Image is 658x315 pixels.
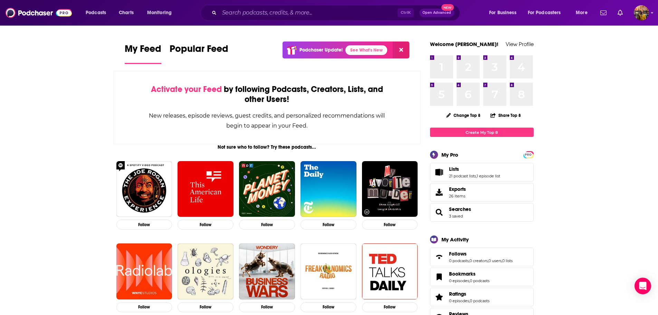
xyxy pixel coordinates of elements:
[470,298,489,303] a: 0 podcasts
[449,278,469,283] a: 0 episodes
[149,111,386,131] div: New releases, episode reviews, guest credits, and personalized recommendations will begin to appe...
[449,214,463,219] a: 3 saved
[449,291,489,297] a: Ratings
[598,7,609,19] a: Show notifications dropdown
[615,7,626,19] a: Show notifications dropdown
[502,258,513,263] a: 0 lists
[502,258,502,263] span: ,
[430,248,534,266] span: Follows
[432,252,446,262] a: Follows
[239,243,295,299] img: Business Wars
[419,9,454,17] button: Open AdvancedNew
[114,7,138,18] a: Charts
[524,152,533,157] a: PRO
[476,174,477,178] span: ,
[178,220,233,230] button: Follow
[362,243,418,299] img: TED Talks Daily
[207,5,467,21] div: Search podcasts, credits, & more...
[219,7,398,18] input: Search podcasts, credits, & more...
[449,174,476,178] a: 21 podcast lists
[449,251,467,257] span: Follows
[449,258,469,263] a: 0 podcasts
[170,43,228,59] span: Popular Feed
[239,220,295,230] button: Follow
[422,11,451,15] span: Open Advanced
[178,302,233,312] button: Follow
[634,5,649,20] img: User Profile
[442,111,485,120] button: Change Top 8
[634,5,649,20] span: Logged in as hratnayake
[362,161,418,217] a: My Favorite Murder with Karen Kilgariff and Georgia Hardstark
[477,174,500,178] a: 1 episode list
[147,8,172,18] span: Monitoring
[151,84,222,94] span: Activate your Feed
[125,43,161,64] a: My Feed
[490,109,521,122] button: Share Top 8
[116,243,172,299] img: Radiolab
[430,268,534,286] span: Bookmarks
[449,166,500,172] a: Lists
[239,161,295,217] img: Planet Money
[178,243,233,299] img: Ologies with Alie Ward
[149,84,386,104] div: by following Podcasts, Creators, Lists, and other Users!
[576,8,588,18] span: More
[432,187,446,197] span: Exports
[239,302,295,312] button: Follow
[506,41,534,47] a: View Profile
[523,7,571,18] button: open menu
[449,251,513,257] a: Follows
[299,47,343,53] p: Podchaser Update!
[432,272,446,282] a: Bookmarks
[449,271,476,277] span: Bookmarks
[484,7,525,18] button: open menu
[432,167,446,177] a: Lists
[469,258,488,263] a: 0 creators
[528,8,561,18] span: For Podcasters
[6,6,72,19] img: Podchaser - Follow, Share and Rate Podcasts
[449,291,466,297] span: Ratings
[142,7,181,18] button: open menu
[114,144,421,150] div: Not sure who to follow? Try these podcasts...
[301,220,356,230] button: Follow
[398,8,414,17] span: Ctrl K
[489,8,516,18] span: For Business
[449,166,459,172] span: Lists
[449,206,471,212] a: Searches
[469,298,470,303] span: ,
[125,43,161,59] span: My Feed
[430,128,534,137] a: Create My Top 8
[301,161,356,217] img: The Daily
[441,236,469,243] div: My Activity
[116,302,172,312] button: Follow
[86,8,106,18] span: Podcasts
[362,302,418,312] button: Follow
[430,288,534,306] span: Ratings
[432,207,446,217] a: Searches
[432,292,446,302] a: Ratings
[178,161,233,217] img: This American Life
[571,7,596,18] button: open menu
[430,183,534,202] a: Exports
[116,161,172,217] img: The Joe Rogan Experience
[470,278,489,283] a: 0 podcasts
[441,151,458,158] div: My Pro
[81,7,115,18] button: open menu
[449,186,466,192] span: Exports
[430,163,534,182] span: Lists
[635,278,651,294] div: Open Intercom Messenger
[441,4,454,11] span: New
[345,45,387,55] a: See What's New
[301,243,356,299] img: Freakonomics Radio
